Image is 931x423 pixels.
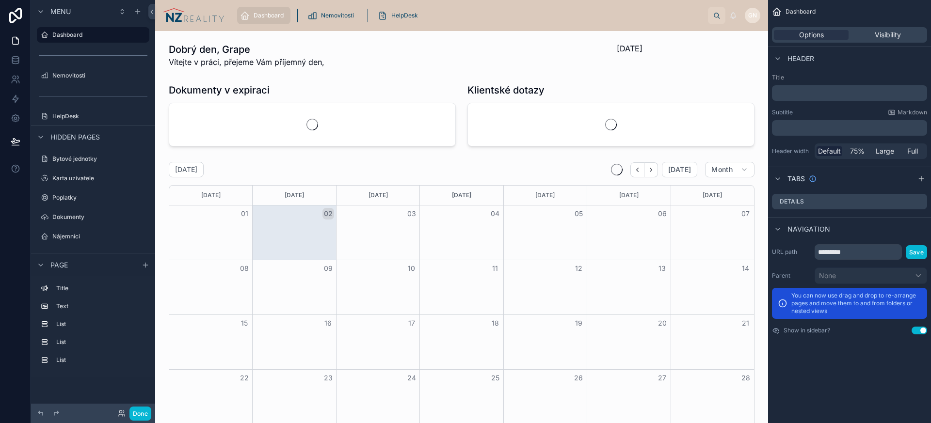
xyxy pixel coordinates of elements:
[740,208,752,219] button: 07
[52,31,144,39] label: Dashboard
[239,263,250,274] button: 08
[322,317,334,329] button: 16
[787,224,830,234] span: Navigation
[56,356,145,364] label: List
[406,263,417,274] button: 10
[787,174,805,184] span: Tabs
[163,8,225,23] img: App logo
[784,327,830,334] label: Show in sidebar?
[56,320,145,328] label: List
[573,208,584,219] button: 05
[799,30,824,40] span: Options
[489,317,501,329] button: 18
[907,146,918,156] span: Full
[37,229,149,244] a: Nájemníci
[391,12,418,19] span: HelpDesk
[52,72,147,79] label: Nemovitosti
[772,120,927,136] div: scrollable content
[786,8,816,16] span: Dashboard
[819,271,836,281] span: None
[52,194,147,202] label: Poplatky
[237,7,290,24] a: Dashboard
[37,27,149,43] a: Dashboard
[888,109,927,116] a: Markdown
[772,74,927,81] label: Title
[489,208,501,219] button: 04
[740,317,752,329] button: 21
[52,213,147,221] label: Dokumenty
[875,30,901,40] span: Visibility
[657,208,668,219] button: 06
[52,112,147,120] label: HelpDesk
[657,317,668,329] button: 20
[37,209,149,225] a: Dokumenty
[37,109,149,124] a: HelpDesk
[52,233,147,240] label: Nájemníci
[254,12,284,19] span: Dashboard
[657,263,668,274] button: 13
[31,276,155,377] div: scrollable content
[573,263,584,274] button: 12
[56,302,145,310] label: Text
[573,317,584,329] button: 19
[406,372,417,384] button: 24
[50,7,71,16] span: Menu
[322,208,334,219] button: 02
[876,146,894,156] span: Large
[657,372,668,384] button: 27
[489,372,501,384] button: 25
[239,208,250,219] button: 01
[52,155,147,163] label: Bytové jednotky
[232,5,708,26] div: scrollable content
[406,208,417,219] button: 03
[56,284,145,292] label: Title
[772,85,927,101] div: scrollable content
[772,272,811,280] label: Parent
[787,54,814,63] span: Header
[322,372,334,384] button: 23
[772,147,811,155] label: Header width
[898,109,927,116] span: Markdown
[815,267,927,284] button: None
[406,317,417,329] button: 17
[50,260,68,270] span: Page
[37,68,149,83] a: Nemovitosti
[740,263,752,274] button: 14
[772,248,811,256] label: URL path
[37,151,149,167] a: Bytové jednotky
[818,146,841,156] span: Default
[375,7,425,24] a: HelpDesk
[52,174,147,182] label: Karta uzivatele
[50,132,100,142] span: Hidden pages
[489,263,501,274] button: 11
[239,372,250,384] button: 22
[129,407,151,421] button: Done
[321,12,354,19] span: Nemovitosti
[573,372,584,384] button: 26
[239,317,250,329] button: 15
[322,263,334,274] button: 09
[37,190,149,205] a: Poplatky
[850,146,865,156] span: 75%
[37,171,149,186] a: Karta uzivatele
[748,12,757,19] span: GN
[791,292,921,315] p: You can now use drag and drop to re-arrange pages and move them to and from folders or nested views
[772,109,793,116] label: Subtitle
[56,338,145,346] label: List
[906,245,927,259] button: Save
[780,198,804,205] label: Details
[305,7,361,24] a: Nemovitosti
[740,372,752,384] button: 28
